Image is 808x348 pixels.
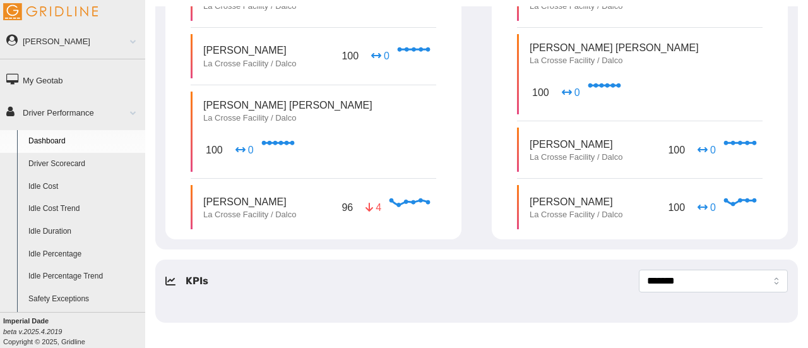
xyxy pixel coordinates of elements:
p: 4 [365,200,381,215]
b: Imperial Dade [3,317,49,325]
a: Idle Duration [23,220,145,243]
p: [PERSON_NAME] [PERSON_NAME] [530,40,699,55]
a: Idle Percentage Trend [23,265,145,288]
p: 0 [562,85,580,100]
a: Idle Percentage [23,243,145,266]
p: La Crosse Facility / Dalco [530,1,622,12]
p: [PERSON_NAME] [203,43,296,57]
p: [PERSON_NAME] [530,137,622,152]
div: Copyright © 2025, Gridline [3,316,145,347]
p: 0 [698,200,716,215]
p: La Crosse Facility / Dalco [530,152,622,163]
p: 0 [235,143,254,157]
p: [PERSON_NAME] [530,195,622,209]
h5: KPIs [186,273,208,289]
i: beta v.2025.4.2019 [3,328,62,335]
p: 100 [203,140,225,160]
p: 100 [339,46,361,66]
p: La Crosse Facility / Dalco [203,209,296,220]
a: Safety Exception Trend [23,310,145,333]
p: [PERSON_NAME] [203,195,296,209]
p: La Crosse Facility / Dalco [530,209,622,220]
p: La Crosse Facility / Dalco [203,58,296,69]
p: 0 [371,49,389,63]
p: [PERSON_NAME] [PERSON_NAME] [203,98,372,112]
a: Driver Scorecard [23,153,145,176]
p: 100 [665,140,687,160]
p: 100 [530,83,552,102]
a: Dashboard [23,130,145,153]
a: Safety Exceptions [23,288,145,311]
p: 100 [665,198,687,217]
p: La Crosse Facility / Dalco [203,1,296,12]
a: Idle Cost Trend [23,198,145,220]
img: Gridline [3,3,98,20]
p: La Crosse Facility / Dalco [530,55,699,66]
p: 96 [339,198,355,217]
a: Idle Cost [23,176,145,198]
p: La Crosse Facility / Dalco [203,112,372,124]
p: 0 [698,143,716,157]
